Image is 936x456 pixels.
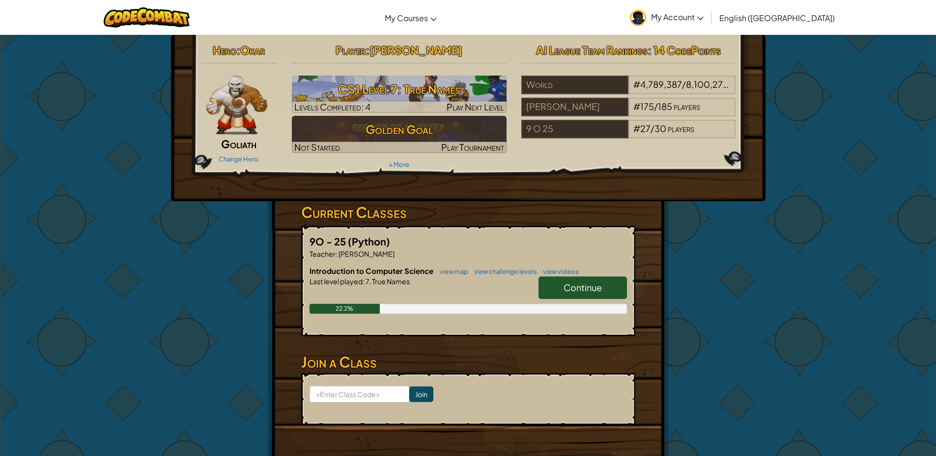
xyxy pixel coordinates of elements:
span: 9O - 25 [310,235,348,247]
span: 7. [365,277,371,286]
span: / [651,123,654,134]
span: : [366,43,369,57]
span: Introduction to Computer Science [310,266,435,275]
span: Play Tournament [441,141,504,153]
span: # [633,79,640,90]
span: 185 [658,101,672,112]
span: Not Started [294,141,340,153]
span: Okar [240,43,265,57]
a: English ([GEOGRAPHIC_DATA]) [714,4,840,31]
a: World#4,789,387/8,100,273players [521,85,736,96]
span: 4,789,387 [640,79,682,90]
a: + More [389,161,409,168]
span: : [336,249,338,258]
a: Change Hero [219,155,258,163]
div: World [521,76,628,94]
h3: Golden Goal [292,118,507,140]
span: English ([GEOGRAPHIC_DATA]) [719,13,835,23]
span: Teacher [310,249,336,258]
a: [PERSON_NAME]#175/185players [521,107,736,118]
a: view challenge levels [469,268,537,275]
a: 9 O 25#27/30players [521,129,736,140]
span: : 14 CodePoints [648,43,721,57]
span: Play Next Level [447,101,504,112]
span: Levels Completed: 4 [294,101,370,112]
span: # [633,101,640,112]
span: 30 [654,123,666,134]
span: Last level played [310,277,363,286]
span: AI League Team Rankings [536,43,648,57]
span: 27 [640,123,651,134]
a: Play Next Level [292,76,507,113]
span: My Account [651,12,704,22]
div: 9 O 25 [521,120,628,138]
input: <Enter Class Code> [310,386,409,402]
a: view videos [538,268,579,275]
span: [PERSON_NAME] [369,43,462,57]
span: players [674,101,700,112]
img: CS1 Level 7: True Names [292,76,507,113]
span: My Courses [385,13,428,23]
a: My Courses [380,4,442,31]
span: True Names [371,277,410,286]
a: view map [435,268,468,275]
span: Goliath [221,137,256,151]
a: My Account [625,2,709,33]
span: # [633,123,640,134]
span: : [236,43,240,57]
span: : [363,277,365,286]
span: [PERSON_NAME] [338,249,395,258]
span: Player [336,43,366,57]
span: 175 [640,101,654,112]
div: 22.2% [310,304,380,314]
img: CodeCombat logo [104,7,190,27]
span: players [668,123,694,134]
h3: Current Classes [301,201,635,223]
span: (Python) [348,235,390,247]
img: goliath-pose.png [206,76,268,134]
span: Hero [213,43,236,57]
div: [PERSON_NAME] [521,98,628,116]
span: Continue [564,282,602,293]
span: players [730,79,756,90]
img: avatar [630,10,646,26]
span: 8,100,273 [686,79,729,90]
input: Join [409,386,433,402]
span: / [682,79,686,90]
a: Golden GoalNot StartedPlay Tournament [292,116,507,153]
h3: CS1 Level 7: True Names [292,78,507,100]
h3: Join a Class [301,351,635,373]
img: Golden Goal [292,116,507,153]
span: / [654,101,658,112]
